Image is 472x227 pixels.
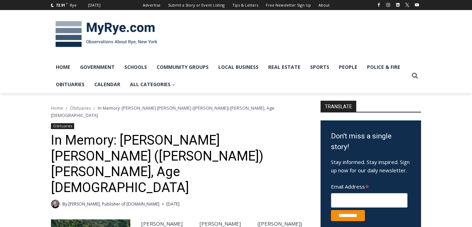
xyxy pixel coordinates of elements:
a: Real Estate [263,58,305,76]
p: Stay informed. Stay inspired. Sign up now for our daily newsletter. [331,158,411,174]
a: Obituaries [51,123,74,129]
a: [PERSON_NAME], Publisher of [DOMAIN_NAME] [68,201,159,207]
a: Government [75,58,120,76]
div: [DATE] [88,2,100,8]
a: Obituaries [70,105,91,111]
span: By [62,201,67,207]
span: 72.91 [56,2,65,8]
span: / [66,106,67,111]
a: Schools [120,58,152,76]
a: All Categories [125,76,180,93]
a: Obituaries [51,76,89,93]
a: People [334,58,362,76]
strong: TRANSLATE [321,101,356,112]
a: Police & Fire [362,58,405,76]
a: Home [51,105,63,111]
button: View Search Form [409,70,421,82]
h3: Don't miss a single story! [331,131,411,153]
nav: Breadcrumbs [51,105,302,119]
a: Instagram [384,1,392,9]
img: MyRye.com [51,16,162,52]
h1: In Memory: [PERSON_NAME] [PERSON_NAME] ([PERSON_NAME]) [PERSON_NAME], Age [DEMOGRAPHIC_DATA] [51,133,302,196]
nav: Primary Navigation [51,58,409,93]
a: Linkedin [394,1,402,9]
span: / [94,106,95,111]
a: Home [51,58,75,76]
a: Facebook [375,1,383,9]
span: In Memory: [PERSON_NAME] [PERSON_NAME] ([PERSON_NAME]) [PERSON_NAME], Age [DEMOGRAPHIC_DATA] [51,105,274,118]
a: X [403,1,411,9]
a: Local Business [213,58,263,76]
div: Rye [70,2,77,8]
span: F [66,1,68,5]
a: Community Groups [152,58,213,76]
span: All Categories [130,81,175,88]
a: Sports [305,58,334,76]
a: Author image [51,200,60,208]
a: Calendar [89,76,125,93]
time: [DATE] [166,201,180,207]
label: Email Address [331,180,408,192]
a: YouTube [413,1,421,9]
